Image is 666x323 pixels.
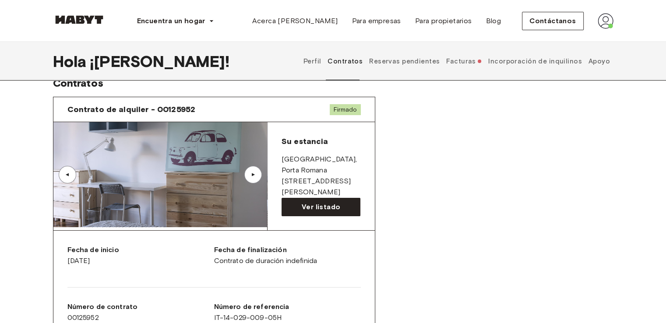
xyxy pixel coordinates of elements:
[67,256,90,265] font: [DATE]
[214,313,282,322] font: IT-14-029-009-05H
[369,57,440,65] font: Reservas pendientes
[90,52,225,71] font: ¡[PERSON_NAME]
[282,198,361,216] a: Ver listado
[250,172,257,177] font: ▲
[328,57,363,65] font: Contratos
[214,246,287,254] font: Fecha de finalización
[302,203,340,211] font: Ver listado
[522,12,583,30] button: Contáctanos
[446,57,476,65] font: Facturas
[214,302,289,311] font: Número de referencia
[137,17,205,25] font: Encuentra un hogar
[67,302,138,311] font: Número de contrato
[529,17,576,25] font: Contáctanos
[333,106,357,113] font: Firmado
[282,155,356,163] font: [GEOGRAPHIC_DATA]
[245,12,345,30] a: Acerca [PERSON_NAME]
[282,177,351,196] font: [STREET_ADDRESS][PERSON_NAME]
[488,57,582,65] font: Incorporación de inquilinos
[67,313,99,322] font: 00125952
[53,52,87,71] font: Hola
[300,42,613,81] div: pestañas de perfil de usuario
[130,12,221,30] button: Encuentra un hogar
[67,246,119,254] font: Fecha de inicio
[225,52,229,71] font: !
[345,12,408,30] a: Para empresas
[408,12,479,30] a: Para propietarios
[303,57,321,65] font: Perfil
[282,137,328,146] font: Su estancia
[67,105,196,114] font: Contrato de alquiler - 00125952
[252,17,338,25] font: Acerca [PERSON_NAME]
[214,256,317,265] font: Contrato de duración indefinida
[588,57,610,65] font: Apoyo
[53,122,267,227] img: Imagen de la habitación
[53,15,106,24] img: Habyt
[352,17,401,25] font: Para empresas
[63,172,70,177] font: ▲
[486,17,501,25] font: Blog
[53,77,103,89] font: Contratos
[479,12,508,30] a: Blog
[598,13,613,29] img: avatar
[415,17,472,25] font: Para propietarios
